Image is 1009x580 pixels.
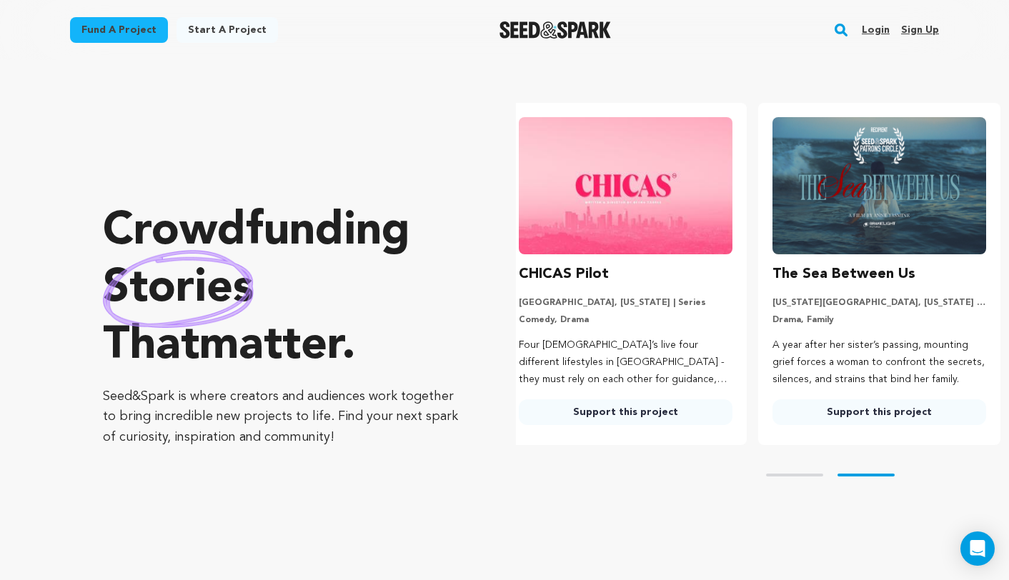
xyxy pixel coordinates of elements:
[519,314,732,326] p: Comedy, Drama
[499,21,612,39] img: Seed&Spark Logo Dark Mode
[103,204,459,375] p: Crowdfunding that .
[519,337,732,388] p: Four [DEMOGRAPHIC_DATA]’s live four different lifestyles in [GEOGRAPHIC_DATA] - they must rely on...
[70,17,168,43] a: Fund a project
[519,399,732,425] a: Support this project
[177,17,278,43] a: Start a project
[772,314,986,326] p: Drama, Family
[772,297,986,309] p: [US_STATE][GEOGRAPHIC_DATA], [US_STATE] | Film Short
[772,263,915,286] h3: The Sea Between Us
[901,19,939,41] a: Sign up
[862,19,890,41] a: Login
[103,386,459,448] p: Seed&Spark is where creators and audiences work together to bring incredible new projects to life...
[772,117,986,254] img: The Sea Between Us image
[499,21,612,39] a: Seed&Spark Homepage
[103,250,254,328] img: hand sketched image
[772,337,986,388] p: A year after her sister’s passing, mounting grief forces a woman to confront the secrets, silence...
[199,324,342,369] span: matter
[519,297,732,309] p: [GEOGRAPHIC_DATA], [US_STATE] | Series
[772,399,986,425] a: Support this project
[960,531,995,566] div: Open Intercom Messenger
[519,263,609,286] h3: CHICAS Pilot
[519,117,732,254] img: CHICAS Pilot image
